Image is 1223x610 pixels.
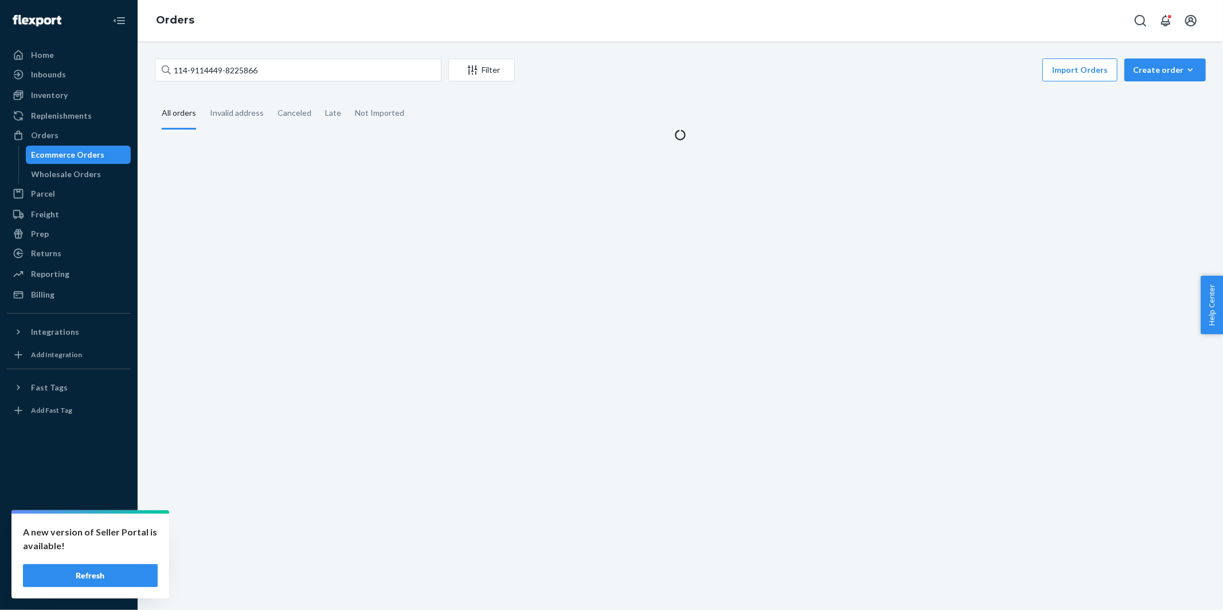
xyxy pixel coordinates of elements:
[31,405,72,415] div: Add Fast Tag
[31,228,49,240] div: Prep
[7,346,131,364] a: Add Integration
[210,98,264,128] div: Invalid address
[31,326,79,338] div: Integrations
[7,519,131,538] a: Settings
[7,558,131,577] a: Help Center
[449,64,514,76] div: Filter
[31,188,55,200] div: Parcel
[26,146,131,164] a: Ecommerce Orders
[31,289,54,300] div: Billing
[1124,58,1206,81] button: Create order
[31,268,69,280] div: Reporting
[7,323,131,341] button: Integrations
[23,564,158,587] button: Refresh
[1179,9,1202,32] button: Open account menu
[7,286,131,304] a: Billing
[278,98,311,128] div: Canceled
[7,244,131,263] a: Returns
[31,248,61,259] div: Returns
[7,185,131,203] a: Parcel
[7,539,131,557] a: Talk to Support
[325,98,341,128] div: Late
[1133,64,1197,76] div: Create order
[7,126,131,144] a: Orders
[31,350,82,359] div: Add Integration
[7,46,131,64] a: Home
[31,110,92,122] div: Replenishments
[1154,9,1177,32] button: Open notifications
[13,15,61,26] img: Flexport logo
[7,378,131,397] button: Fast Tags
[31,209,59,220] div: Freight
[32,169,101,180] div: Wholesale Orders
[7,205,131,224] a: Freight
[31,49,54,61] div: Home
[7,107,131,125] a: Replenishments
[1042,58,1117,81] button: Import Orders
[7,65,131,84] a: Inbounds
[147,4,204,37] ol: breadcrumbs
[162,98,196,130] div: All orders
[7,86,131,104] a: Inventory
[156,14,194,26] a: Orders
[31,69,66,80] div: Inbounds
[23,525,158,553] p: A new version of Seller Portal is available!
[7,225,131,243] a: Prep
[7,265,131,283] a: Reporting
[26,165,131,183] a: Wholesale Orders
[31,130,58,141] div: Orders
[355,98,404,128] div: Not Imported
[31,89,68,101] div: Inventory
[155,58,441,81] input: Search orders
[32,149,105,161] div: Ecommerce Orders
[31,382,68,393] div: Fast Tags
[7,578,131,596] button: Give Feedback
[448,58,515,81] button: Filter
[7,401,131,420] a: Add Fast Tag
[108,9,131,32] button: Close Navigation
[1129,9,1152,32] button: Open Search Box
[1201,276,1223,334] button: Help Center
